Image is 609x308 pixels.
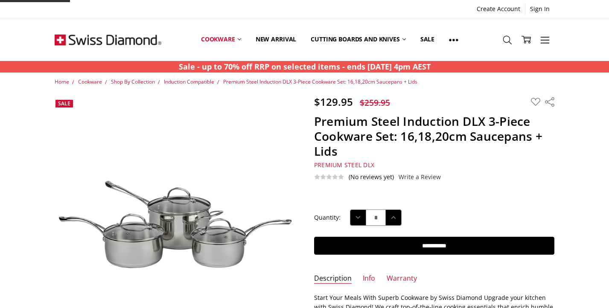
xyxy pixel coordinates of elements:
[111,78,155,85] a: Shop By Collection
[314,161,374,169] span: Premium Steel DLX
[442,20,466,59] a: Show All
[472,3,525,15] a: Create Account
[179,61,431,72] strong: Sale - up to 70% off RRP on selected items - ends [DATE] 4pm AEST
[314,95,353,109] span: $129.95
[314,274,352,284] a: Description
[55,136,295,296] img: Premium Steel Induction DLX 3-Piece Cookware Set: 16,18,20cm Saucepans + Lids
[223,78,417,85] a: Premium Steel Induction DLX 3-Piece Cookware Set: 16,18,20cm Saucepans + Lids
[314,213,341,222] label: Quantity:
[360,97,390,108] span: $259.95
[194,20,248,58] a: Cookware
[525,3,554,15] a: Sign In
[55,18,161,61] img: Free Shipping On Every Order
[349,174,394,180] span: (No reviews yet)
[314,114,554,159] h1: Premium Steel Induction DLX 3-Piece Cookware Set: 16,18,20cm Saucepans + Lids
[363,274,375,284] a: Info
[58,100,70,107] span: Sale
[55,78,69,85] a: Home
[387,274,417,284] a: Warranty
[413,20,442,58] a: Sale
[164,78,214,85] a: Induction Compatible
[78,78,102,85] a: Cookware
[303,20,413,58] a: Cutting boards and knives
[248,20,303,58] a: New arrival
[399,174,441,180] a: Write a Review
